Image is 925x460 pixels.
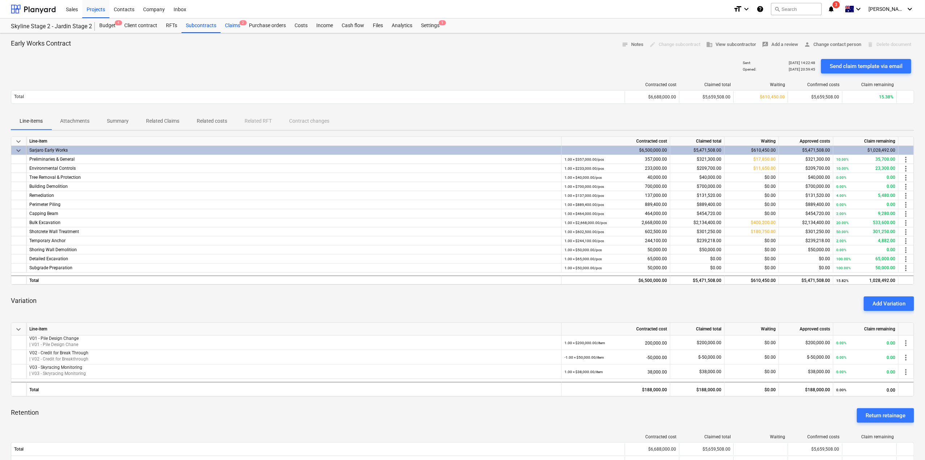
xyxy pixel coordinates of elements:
div: $1,028,492.00 [833,146,899,155]
div: Claimed total [682,434,731,439]
span: $0.00 [764,202,776,207]
span: rate_review [762,41,768,48]
span: $321,300.00 [805,157,830,162]
div: Capping Beam [29,209,558,218]
small: 4.00% [836,194,846,198]
span: more_vert [901,173,910,182]
div: Income [312,18,337,33]
div: 9,280.00 [836,209,895,218]
div: Waiting [725,323,779,335]
a: Cash flow [337,18,368,33]
span: 4 [115,20,122,25]
div: Temporary Anchor [29,236,558,245]
div: 0.00 [836,335,895,350]
small: 1.00 × $602,500.00 / pcs [564,230,604,234]
span: $0.00 [764,175,776,180]
div: 65,000.00 [836,254,895,263]
span: search [774,6,780,12]
p: Line-items [20,117,43,125]
small: 0.00% [836,185,846,189]
div: Confirmed costs [791,434,839,439]
a: Claims2 [221,18,245,33]
p: Retention [11,408,39,423]
span: Total [14,447,622,452]
small: -1.00 × $50,000.00 / item [564,355,604,359]
span: more_vert [901,368,910,376]
div: 357,000.00 [564,155,667,164]
div: 23,300.00 [836,164,895,173]
small: 1.00 × $464,000.00 / pcs [564,212,604,216]
iframe: Chat Widget [889,425,925,460]
span: more_vert [901,155,910,164]
div: 889,400.00 [564,200,667,209]
small: 1.00 × $357,000.00 / pcs [564,157,604,161]
div: Waiting [737,82,785,87]
span: keyboard_arrow_down [14,325,23,334]
span: $50,000.00 [699,247,721,252]
p: [DATE] 20:59:45 [789,67,815,72]
i: keyboard_arrow_down [905,5,914,13]
span: keyboard_arrow_down [14,146,23,155]
span: notes [622,41,628,48]
div: 200,000.00 [564,335,667,350]
div: Claim remaining [833,137,899,146]
span: 1 [439,20,446,25]
p: Total [14,94,24,100]
span: 15.38% [879,94,893,100]
div: Client contract [120,18,162,33]
small: 1.00 × $50,000.00 / pcs [564,248,602,252]
div: 50,000.00 [564,263,667,273]
small: 100.00% [836,266,851,270]
p: Early Works Contract [11,39,71,48]
span: more_vert [901,191,910,200]
span: $38,000.00 [699,369,721,374]
span: $0.00 [764,256,776,261]
i: notifications [828,5,835,13]
small: 10.00% [836,157,849,161]
span: business [706,41,713,48]
div: Shotcrete Wall Treatment [29,227,558,236]
p: Attachments [60,117,89,125]
div: Waiting [725,137,779,146]
div: Contracted cost [628,82,676,87]
small: 1.00 × $200,000.00 / item [564,341,605,345]
span: $239,218.00 [697,238,721,243]
span: $0.00 [819,265,830,270]
span: 2 [239,20,247,25]
small: 2.00% [836,239,846,243]
div: Tree Removal & Protection [29,173,558,182]
span: $131,520.00 [697,193,721,198]
div: Skyline Stage 2 - Jardin Stage 2 [11,23,86,30]
small: 1.00 × $244,100.00 / pcs [564,239,604,243]
div: Perimeter Piling [29,200,558,209]
button: Add Variation [864,296,914,311]
small: 1.00 × $137,000.00 / pcs [564,194,604,198]
div: Subcontracts [182,18,221,33]
span: more_vert [901,255,910,263]
button: Notes [619,39,646,50]
div: $0.00 [725,382,779,396]
span: $0.00 [764,184,776,189]
a: Costs [290,18,312,33]
p: Variation [11,296,37,305]
div: $6,688,000.00 [625,91,679,103]
span: $200,000.00 [805,340,830,345]
span: $5,659,508.00 [703,94,730,100]
span: Notes [622,41,643,49]
span: more_vert [901,210,910,218]
span: $17,850.00 [753,157,776,162]
div: $188,000.00 [779,382,833,396]
span: more_vert [901,182,910,191]
div: $5,471,508.00 [779,275,833,284]
div: Line-item [26,137,562,146]
div: 50,000.00 [564,245,667,254]
span: $454,720.00 [805,211,830,216]
span: more_vert [901,246,910,254]
div: 464,000.00 [564,209,667,218]
span: person [804,41,811,48]
div: Shoring Wall Demolition [29,245,558,254]
span: $38,000.00 [808,369,830,374]
button: View subcontractor [703,39,759,50]
span: $-50,000.00 [698,355,721,360]
span: $0.00 [710,265,721,270]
